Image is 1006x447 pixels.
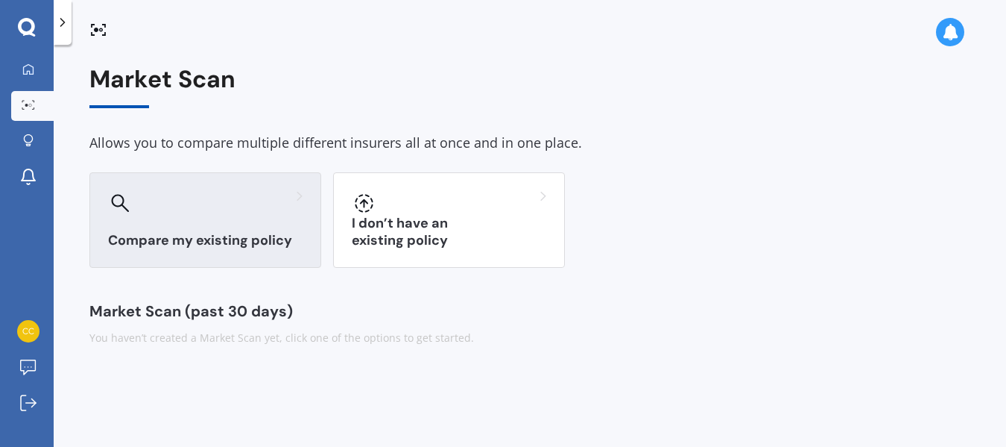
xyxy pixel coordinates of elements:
[89,304,970,319] div: Market Scan (past 30 days)
[89,331,970,346] div: You haven’t created a Market Scan yet, click one of the options to get started.
[89,132,970,154] div: Allows you to compare multiple different insurers all at once and in one place.
[89,66,970,108] div: Market Scan
[17,320,39,343] img: 2db7e6344321c57d91148fddc0989989
[352,215,546,249] h3: I don’t have an existing policy
[108,232,303,249] h3: Compare my existing policy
